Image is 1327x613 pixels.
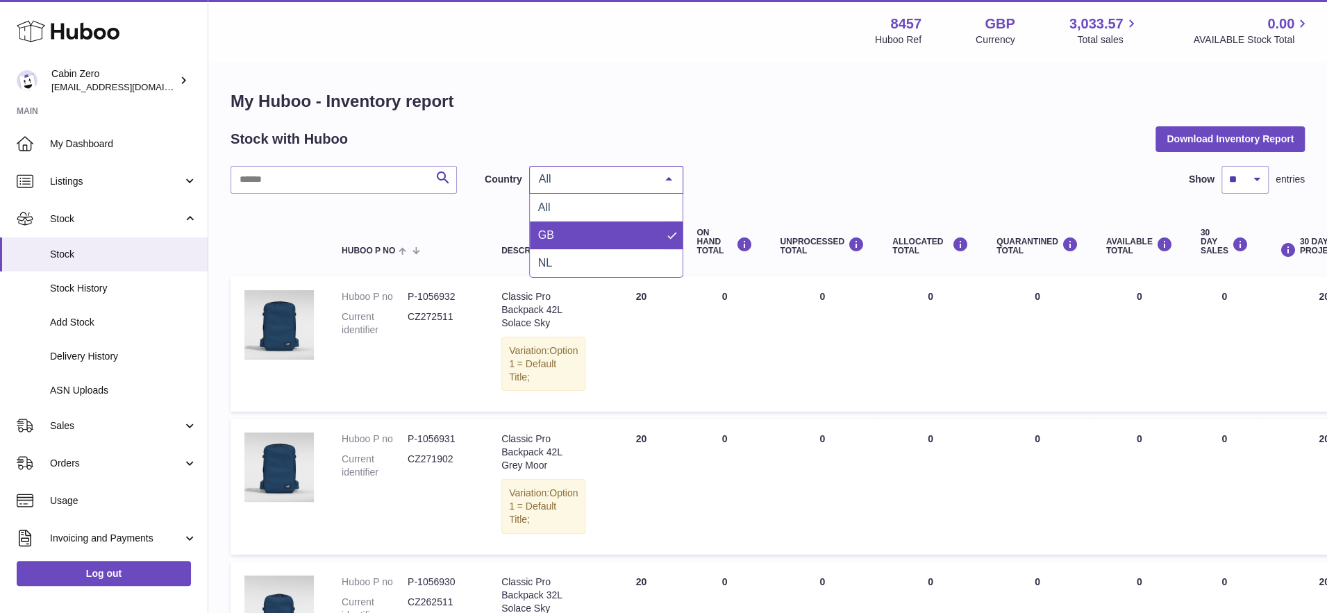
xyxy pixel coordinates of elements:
[408,310,474,337] dd: CZ272511
[996,237,1078,255] div: QUARANTINED Total
[1035,576,1040,587] span: 0
[1155,126,1305,151] button: Download Inventory Report
[342,246,395,255] span: Huboo P no
[50,384,197,397] span: ASN Uploads
[1106,237,1173,255] div: AVAILABLE Total
[50,350,197,363] span: Delivery History
[985,15,1015,33] strong: GBP
[599,419,683,554] td: 20
[50,175,183,188] span: Listings
[501,246,558,255] span: Description
[1187,276,1262,412] td: 0
[683,419,766,554] td: 0
[538,257,552,269] span: NL
[766,276,878,412] td: 0
[538,229,554,241] span: GB
[50,137,197,151] span: My Dashboard
[51,81,204,92] span: [EMAIL_ADDRESS][DOMAIN_NAME]
[1187,419,1262,554] td: 0
[1077,33,1139,47] span: Total sales
[17,561,191,586] a: Log out
[1201,228,1249,256] div: 30 DAY SALES
[766,419,878,554] td: 0
[50,532,183,545] span: Invoicing and Payments
[890,15,921,33] strong: 8457
[501,433,585,472] div: Classic Pro Backpack 42L Grey Moor
[408,576,474,589] dd: P-1056930
[342,453,408,479] dt: Current identifier
[878,276,983,412] td: 0
[408,433,474,446] dd: P-1056931
[501,290,585,330] div: Classic Pro Backpack 42L Solace Sky
[342,310,408,337] dt: Current identifier
[1276,173,1305,186] span: entries
[408,453,474,479] dd: CZ271902
[501,479,585,534] div: Variation:
[50,212,183,226] span: Stock
[231,130,348,149] h2: Stock with Huboo
[538,201,551,213] span: All
[1092,419,1187,554] td: 0
[599,276,683,412] td: 20
[50,419,183,433] span: Sales
[244,433,314,502] img: product image
[51,67,176,94] div: Cabin Zero
[878,419,983,554] td: 0
[780,237,865,255] div: UNPROCESSED Total
[501,337,585,392] div: Variation:
[50,248,197,261] span: Stock
[1189,173,1215,186] label: Show
[231,90,1305,112] h1: My Huboo - Inventory report
[1193,33,1310,47] span: AVAILABLE Stock Total
[696,228,752,256] div: ON HAND Total
[535,172,655,186] span: All
[17,70,37,91] img: huboo@cabinzero.com
[50,316,197,329] span: Add Stock
[1092,276,1187,412] td: 0
[342,290,408,303] dt: Huboo P no
[244,290,314,360] img: product image
[1069,15,1140,47] a: 3,033.57 Total sales
[1267,15,1294,33] span: 0.00
[50,457,183,470] span: Orders
[1193,15,1310,47] a: 0.00 AVAILABLE Stock Total
[683,276,766,412] td: 0
[976,33,1015,47] div: Currency
[50,494,197,507] span: Usage
[342,576,408,589] dt: Huboo P no
[50,282,197,295] span: Stock History
[875,33,921,47] div: Huboo Ref
[408,290,474,303] dd: P-1056932
[509,487,578,525] span: Option 1 = Default Title;
[1035,433,1040,444] span: 0
[1069,15,1124,33] span: 3,033.57
[342,433,408,446] dt: Huboo P no
[509,345,578,383] span: Option 1 = Default Title;
[892,237,969,255] div: ALLOCATED Total
[485,173,522,186] label: Country
[1035,291,1040,302] span: 0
